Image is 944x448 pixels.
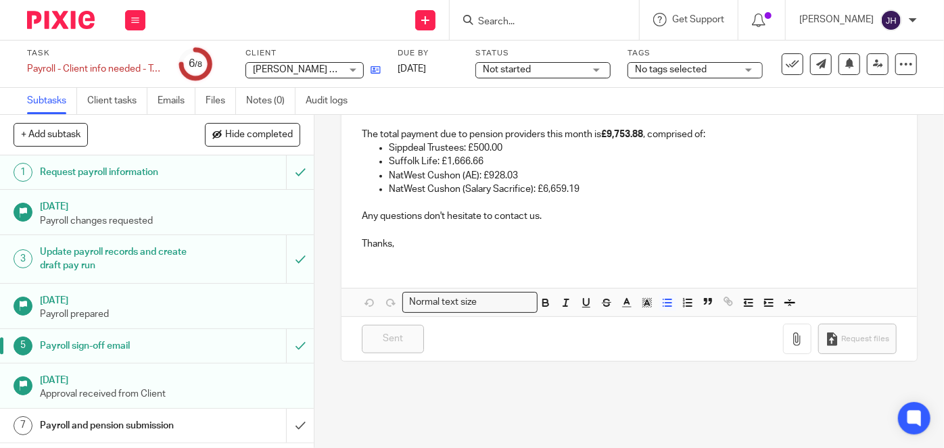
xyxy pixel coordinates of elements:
a: Client tasks [87,88,147,114]
p: Payroll prepared [40,307,301,321]
p: NatWest Cushon (AE): £928.03 [389,169,897,182]
h1: Request payroll information [40,162,195,182]
p: Any questions don't hesitate to contact us. [362,196,897,224]
span: [PERSON_NAME] Golf Limited [253,65,381,74]
a: Files [206,88,236,114]
p: Suffolk Life: £1,666.66 [389,155,897,168]
label: Client [245,48,381,59]
span: [DATE] [398,64,426,74]
span: No tags selected [635,65,707,74]
div: Payroll - Client info needed - Telleroo [27,62,162,76]
div: 7 [14,416,32,435]
div: 6 [189,56,202,72]
span: Normal text size [406,295,479,309]
small: /8 [195,61,202,68]
label: Due by [398,48,458,59]
p: It is assumed that you agree to the attached information being submitted to HMRC unless you advis... [362,100,897,141]
label: Tags [628,48,763,59]
div: 5 [14,337,32,355]
label: Status [475,48,611,59]
div: 3 [14,249,32,268]
p: Sippdeal Trustees: £500.00 [389,141,897,155]
button: Request files [818,324,897,354]
p: Approval received from Client [40,387,301,401]
h1: Update payroll records and create draft pay run [40,242,195,276]
input: Search for option [481,295,529,309]
h1: Payroll sign-off email [40,336,195,356]
h1: [DATE] [40,291,301,307]
label: Task [27,48,162,59]
input: Search [477,16,598,28]
span: Request files [841,334,889,345]
div: 1 [14,163,32,182]
h1: [DATE] [40,370,301,387]
a: Subtasks [27,88,77,114]
a: Emails [158,88,195,114]
span: Not started [483,65,531,74]
p: Payroll changes requested [40,214,301,228]
p: [PERSON_NAME] [799,13,874,26]
strong: £9,753.88 [601,130,643,139]
img: Pixie [27,11,95,29]
h1: Payroll and pension submission [40,416,195,436]
h1: [DATE] [40,197,301,214]
a: Audit logs [306,88,358,114]
img: svg%3E [880,9,902,31]
div: Search for option [402,292,538,313]
a: Notes (0) [246,88,296,114]
p: Thanks, [362,224,897,251]
span: Hide completed [225,130,293,141]
p: NatWest Cushon (Salary Sacrifice): £6,659.19 [389,182,897,196]
input: Sent [362,325,424,354]
button: Hide completed [205,123,300,146]
button: + Add subtask [14,123,88,146]
span: Get Support [672,15,724,24]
